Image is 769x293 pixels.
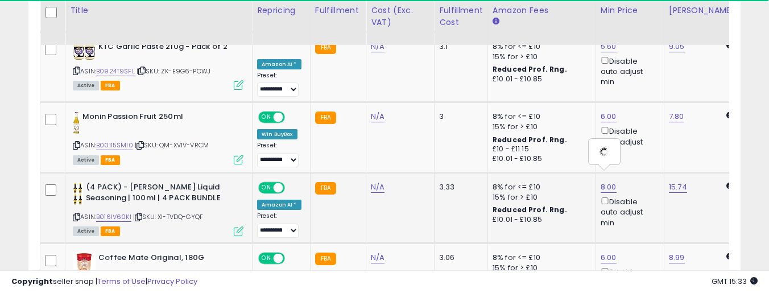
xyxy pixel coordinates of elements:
[493,122,587,132] div: 15% for > £10
[493,205,567,214] b: Reduced Prof. Rng.
[96,67,135,76] a: B0924T9SFL
[601,55,655,88] div: Disable auto adjust min
[73,81,99,90] span: All listings currently available for purchase on Amazon
[712,276,758,287] span: 2025-08-16 15:33 GMT
[257,5,305,16] div: Repricing
[439,253,479,263] div: 3.06
[283,183,301,193] span: OFF
[11,277,197,287] div: seller snap | |
[601,41,617,52] a: 5.60
[315,112,336,124] small: FBA
[493,5,591,16] div: Amazon Fees
[439,5,483,28] div: Fulfillment Cost
[86,182,224,206] b: (4 PACK) - [PERSON_NAME] Liquid Seasoning | 100ml | 4 PACK BUNDLE
[133,212,203,221] span: | SKU: XI-TVDQ-GYQF
[439,182,479,192] div: 3.33
[601,252,617,263] a: 6.00
[259,113,274,122] span: ON
[601,195,655,228] div: Disable auto adjust min
[669,5,737,16] div: [PERSON_NAME]
[493,154,587,164] div: £10.01 - £10.85
[73,42,96,60] img: 51TU5cuzVZL._SL40_.jpg
[96,212,131,222] a: B016IV60KI
[257,59,301,69] div: Amazon AI *
[669,41,685,52] a: 9.05
[493,215,587,225] div: £10.01 - £10.85
[82,112,221,125] b: Monin Passion Fruit 250ml
[97,276,146,287] a: Terms of Use
[73,253,96,275] img: 410HfP-yzmL._SL40_.jpg
[315,5,361,16] div: Fulfillment
[101,155,120,165] span: FBA
[73,182,83,205] img: 415Hm7+tuqL._SL40_.jpg
[137,67,210,76] span: | SKU: ZK-E9G6-PCWJ
[601,181,617,193] a: 8.00
[493,192,587,203] div: 15% for > £10
[439,42,479,52] div: 3.1
[147,276,197,287] a: Privacy Policy
[283,253,301,263] span: OFF
[315,42,336,54] small: FBA
[73,155,99,165] span: All listings currently available for purchase on Amazon
[493,135,567,145] b: Reduced Prof. Rng.
[73,112,243,163] div: ASIN:
[669,252,685,263] a: 8.99
[257,212,301,238] div: Preset:
[493,145,587,154] div: £10 - £11.15
[493,182,587,192] div: 8% for <= £10
[371,252,385,263] a: N/A
[601,125,655,158] div: Disable auto adjust min
[493,42,587,52] div: 8% for <= £10
[257,129,297,139] div: Win BuyBox
[669,181,687,193] a: 15.74
[601,5,659,16] div: Min Price
[283,113,301,122] span: OFF
[98,42,237,55] b: KTC Garlic Paste 210g - Pack of 2
[371,111,385,122] a: N/A
[493,253,587,263] div: 8% for <= £10
[493,64,567,74] b: Reduced Prof. Rng.
[101,81,120,90] span: FBA
[101,226,120,236] span: FBA
[493,52,587,62] div: 15% for > £10
[601,111,617,122] a: 6.00
[135,141,209,150] span: | SKU: QM-XV1V-VRCM
[371,181,385,193] a: N/A
[257,200,301,210] div: Amazon AI *
[98,253,237,266] b: Coffee Mate Original, 180G
[371,5,429,28] div: Cost (Exc. VAT)
[259,253,274,263] span: ON
[493,16,499,27] small: Amazon Fees.
[73,226,99,236] span: All listings currently available for purchase on Amazon
[259,183,274,193] span: ON
[439,112,479,122] div: 3
[315,182,336,195] small: FBA
[96,141,133,150] a: B00115SMI0
[73,42,243,89] div: ASIN:
[257,142,301,167] div: Preset:
[371,41,385,52] a: N/A
[315,253,336,265] small: FBA
[493,75,587,84] div: £10.01 - £10.85
[70,5,247,16] div: Title
[73,182,243,235] div: ASIN:
[493,112,587,122] div: 8% for <= £10
[669,111,684,122] a: 7.80
[257,72,301,97] div: Preset:
[11,276,53,287] strong: Copyright
[73,112,80,134] img: 31fRjJZXnNL._SL40_.jpg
